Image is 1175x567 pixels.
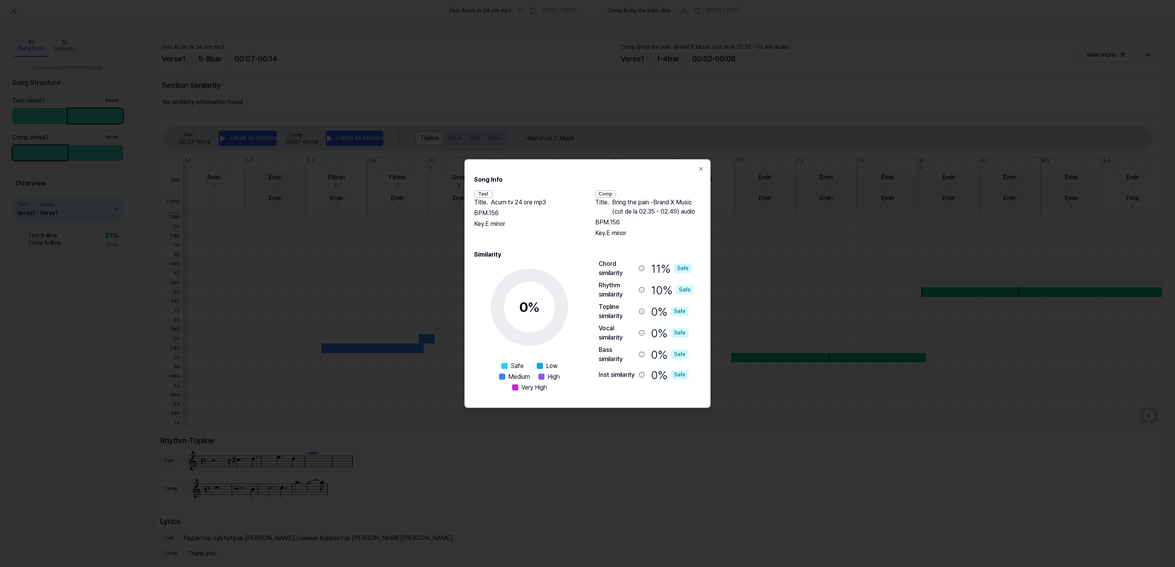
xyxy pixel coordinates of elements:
[651,345,689,363] div: 0 %
[595,228,701,237] div: Key. E minor
[671,328,689,338] div: Safe
[674,264,692,273] div: Safe
[595,197,609,216] span: Title .
[651,280,694,299] div: 10 %
[491,197,546,207] span: Acum tv 24 ore mp3
[511,361,524,370] span: Safe
[599,370,636,379] div: Inst similarity
[671,307,689,316] div: Safe
[508,372,530,381] span: Medium
[521,383,547,392] span: Very High
[612,197,701,216] span: Bring the pain -Brand X Music (cut de la 02.35 - 02.49) audio
[671,350,689,359] div: Safe
[651,259,692,277] div: 11 %
[546,361,558,370] span: Low
[651,302,689,320] div: 0 %
[676,285,694,295] div: Safe
[519,297,540,317] div: 0
[651,366,689,383] div: 0 %
[474,219,580,228] div: Key. E minor
[599,259,636,277] div: Chord similarity
[671,370,689,380] div: Safe
[474,208,580,217] div: BPM. 156
[474,250,701,259] h2: Similarity
[595,191,616,198] div: Comp
[474,175,701,184] h2: Song Info
[599,323,636,342] div: Vocal similarity
[474,191,493,198] div: Test
[599,345,636,363] div: Bass similarity
[548,372,560,381] span: High
[599,302,636,320] div: Topline similarity
[651,323,689,342] div: 0 %
[474,197,488,207] span: Title .
[528,298,540,315] span: %
[599,280,636,299] div: Rhythm similarity
[595,217,701,227] div: BPM. 156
